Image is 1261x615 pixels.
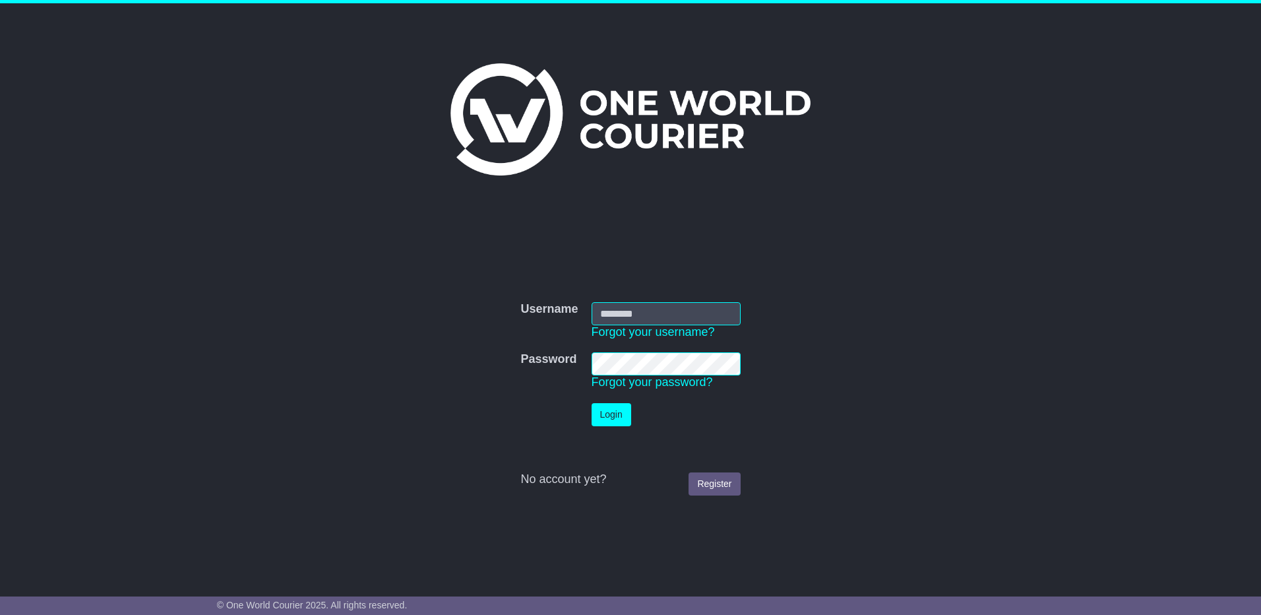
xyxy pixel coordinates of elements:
a: Register [689,472,740,496]
span: © One World Courier 2025. All rights reserved. [217,600,408,610]
label: Username [520,302,578,317]
div: No account yet? [520,472,740,487]
a: Forgot your password? [592,375,713,389]
label: Password [520,352,576,367]
button: Login [592,403,631,426]
a: Forgot your username? [592,325,715,339]
img: One World [450,63,811,176]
